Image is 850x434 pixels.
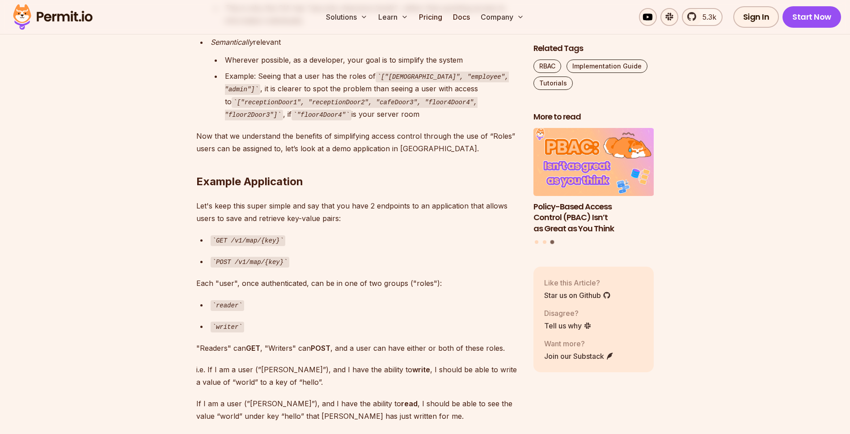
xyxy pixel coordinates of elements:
a: Pricing [415,8,446,26]
code: POST /v1/map/{key} [211,257,289,268]
code: GET /v1/map/{key} [211,235,286,246]
p: Like this Article? [544,277,611,288]
li: 3 of 3 [533,128,654,234]
p: Disagree? [544,307,592,318]
p: If I am a user (”[PERSON_NAME]”), and I have the ability to , I should be able to see the value “... [196,397,519,422]
div: Example: Seeing that a user has the roles of , it is clearer to spot the problem than seeing a us... [225,70,519,121]
button: Go to slide 1 [535,240,538,243]
a: Star us on Github [544,289,611,300]
img: Permit logo [9,2,97,32]
button: Solutions [322,8,371,26]
p: Now that we understand the benefits of simplifying access control through the use of “Roles” user... [196,130,519,155]
a: Tutorials [533,77,573,90]
a: RBAC [533,60,561,73]
div: Wherever possible, as a developer, your goal is to simplify the system [225,54,519,66]
a: Implementation Guide [567,60,647,73]
img: Policy-Based Access Control (PBAC) Isn’t as Great as You Think [533,128,654,196]
h2: Related Tags [533,43,654,54]
a: Docs [449,8,474,26]
span: 5.3k [697,12,716,22]
code: ["receptionDoor1", "receptionDoor2", "cafeDoor3", "floor4Door4", "floor2Door3"] [225,97,478,121]
div: relevant [211,36,519,48]
div: Posts [533,128,654,245]
strong: read [401,399,418,408]
button: Company [477,8,528,26]
strong: POST [311,344,330,353]
a: Policy-Based Access Control (PBAC) Isn’t as Great as You ThinkPolicy-Based Access Control (PBAC) ... [533,128,654,234]
button: Go to slide 3 [550,240,554,244]
h3: Policy-Based Access Control (PBAC) Isn’t as Great as You Think [533,201,654,234]
p: Let's keep this super simple and say that you have 2 endpoints to an application that allows user... [196,200,519,225]
strong: GET [246,344,260,353]
button: Go to slide 2 [543,240,546,243]
code: reader [211,300,244,311]
em: Semantically [211,38,253,47]
a: Join our Substack [544,350,614,361]
code: writer [211,322,244,332]
p: "Readers" can , "Writers" can , and a user can have either or both of these roles. [196,342,519,354]
h2: Example Application [196,139,519,189]
h2: More to read [533,111,654,123]
p: Want more? [544,338,614,349]
a: Tell us why [544,320,592,331]
code: "floor4Door4" [292,110,351,120]
button: Learn [375,8,412,26]
a: Start Now [782,6,841,28]
strong: write [412,365,430,374]
p: i.e. If I am a user (”[PERSON_NAME]”), and I have the ability to , I should be able to write a va... [196,363,519,388]
a: Sign In [733,6,779,28]
p: Each "user", once authenticated, can be in one of two groups ("roles"): [196,277,519,289]
a: 5.3k [682,8,723,26]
